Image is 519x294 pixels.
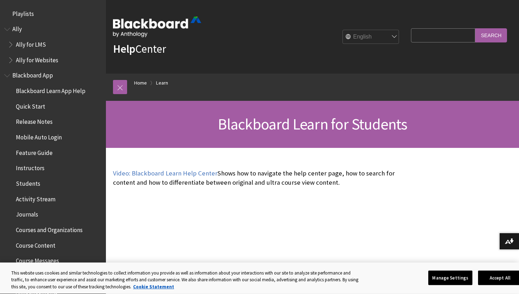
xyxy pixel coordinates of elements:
[16,147,53,156] span: Feature Guide
[16,209,38,218] span: Journals
[16,116,53,126] span: Release Notes
[113,42,166,56] a: HelpCenter
[16,240,55,249] span: Course Content
[16,131,62,141] span: Mobile Auto Login
[16,162,44,172] span: Instructors
[4,23,102,66] nav: Book outline for Anthology Ally Help
[113,17,201,37] img: Blackboard by Anthology
[16,255,59,265] span: Course Messages
[16,100,45,110] span: Quick Start
[113,169,217,178] a: Video: Blackboard Learn Help Center
[16,178,40,187] span: Students
[134,79,147,87] a: Home
[133,284,174,290] a: More information about your privacy, opens in a new tab
[12,8,34,17] span: Playlists
[343,30,399,44] select: Site Language Selector
[113,42,135,56] strong: Help
[16,85,85,94] span: Blackboard Learn App Help
[12,23,22,33] span: Ally
[12,70,53,79] span: Blackboard App
[16,193,55,203] span: Activity Stream
[156,79,168,87] a: Learn
[113,169,407,187] p: Shows how to navigate the help center page, how to search for content and how to differentiate be...
[16,39,46,48] span: Ally for LMS
[218,114,407,134] span: Blackboard Learn for Students
[475,28,507,42] input: Search
[16,224,83,234] span: Courses and Organizations
[4,8,102,20] nav: Book outline for Playlists
[428,270,472,285] button: Manage Settings
[16,54,58,64] span: Ally for Websites
[11,270,363,290] div: This website uses cookies and similar technologies to collect information you provide as well as ...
